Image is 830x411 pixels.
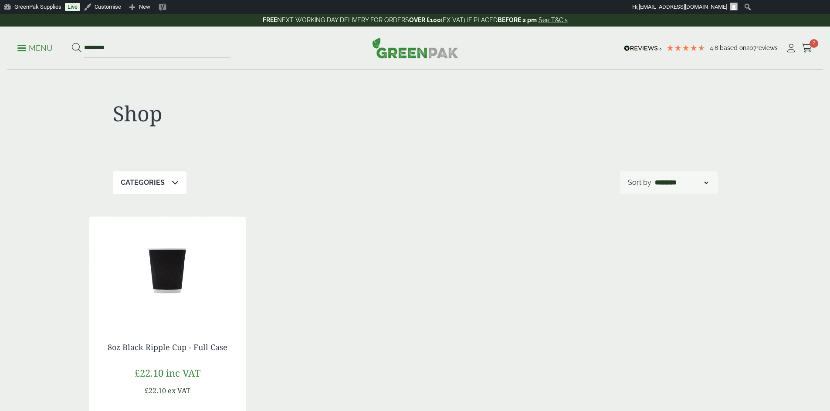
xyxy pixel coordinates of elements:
span: Based on [720,44,746,51]
select: Shop order [653,177,710,188]
span: £22.10 [135,366,163,379]
h1: Shop [113,101,415,126]
p: Menu [17,43,53,53]
a: Menu [17,43,53,52]
span: ex VAT [168,386,190,395]
img: REVIEWS.io [624,45,662,51]
a: See T&C's [539,17,568,23]
span: 2 [810,39,818,48]
span: inc VAT [166,366,200,379]
a: 2 [802,42,813,55]
img: 8oz Black Ripple Cup -Full Case of-0 [89,217,246,325]
div: 4.79 Stars [666,44,705,52]
a: Live [65,3,80,11]
i: Cart [802,44,813,53]
strong: OVER £100 [409,17,441,23]
img: GreenPak Supplies [372,37,458,58]
span: 207 [746,44,756,51]
span: 4.8 [710,44,720,51]
p: Categories [121,177,165,188]
p: Sort by [628,177,651,188]
strong: FREE [263,17,277,23]
span: £22.10 [145,386,166,395]
a: 8oz Black Ripple Cup - Full Case [108,342,227,352]
i: My Account [786,44,796,53]
strong: BEFORE 2 pm [498,17,537,23]
span: reviews [756,44,778,51]
span: [EMAIL_ADDRESS][DOMAIN_NAME] [639,3,727,10]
